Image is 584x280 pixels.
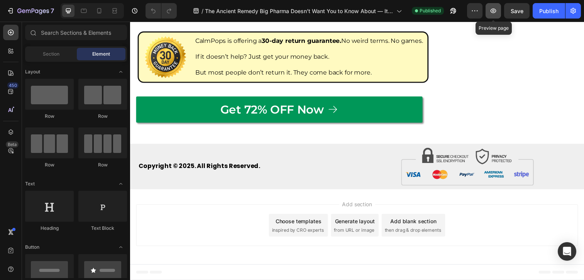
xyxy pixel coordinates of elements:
[25,244,39,251] span: Button
[260,209,317,216] span: then drag & drop elements
[504,3,530,19] button: Save
[145,209,198,216] span: inspired by CRO experts
[25,180,35,187] span: Text
[6,141,19,148] div: Beta
[149,200,195,208] div: Choose templates
[146,3,177,19] div: Undo/Redo
[25,225,74,232] div: Heading
[208,209,249,216] span: from URL or image
[25,68,40,75] span: Layout
[7,82,19,88] div: 450
[43,51,59,58] span: Section
[115,241,127,253] span: Toggle open
[277,129,412,168] img: gempages_572776854180594912-871cf1fe-5e23-471d-9785-de417b3b6b3b.png
[78,113,127,120] div: Row
[539,7,559,15] div: Publish
[51,6,54,15] p: 7
[201,7,203,15] span: /
[558,242,576,261] div: Open Intercom Messenger
[533,3,565,19] button: Publish
[420,7,441,14] span: Published
[78,161,127,168] div: Row
[213,182,250,190] span: Add section
[130,22,584,280] iframe: Design area
[25,25,127,40] input: Search Sections & Elements
[205,7,393,15] span: The Ancient Remedy Big Pharma Doesn’t Want You to Know About — It Relieves My Headaches In Less T...
[25,161,74,168] div: Row
[3,3,58,19] button: 7
[92,51,110,58] span: Element
[115,178,127,190] span: Toggle open
[25,113,74,120] div: Row
[511,8,523,14] span: Save
[78,225,127,232] div: Text Block
[266,200,313,208] div: Add blank section
[209,200,250,208] div: Generate layout
[115,66,127,78] span: Toggle open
